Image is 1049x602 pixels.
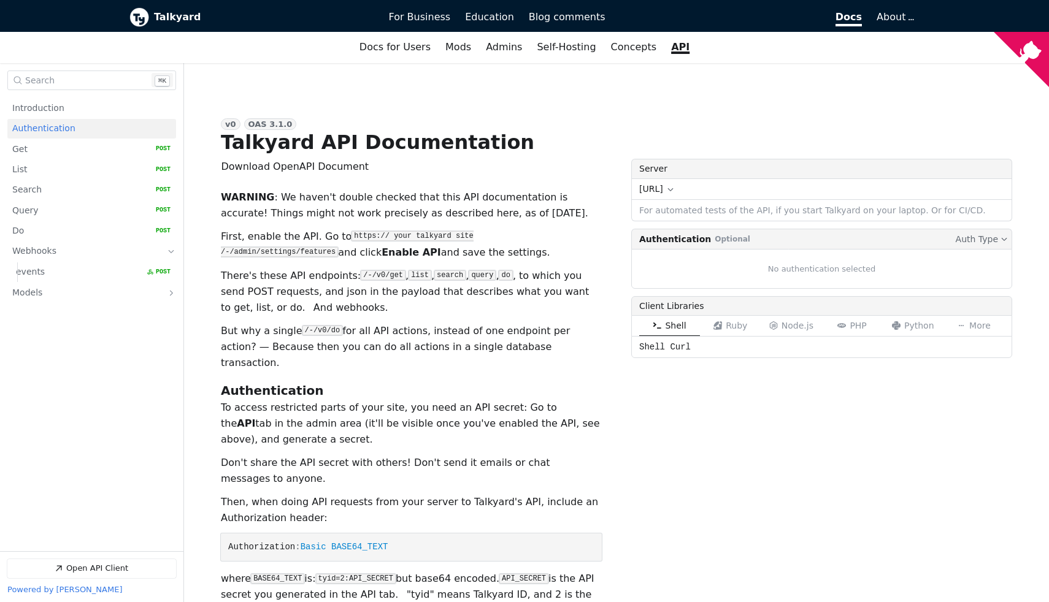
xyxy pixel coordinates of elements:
[129,7,149,27] img: Talkyard logo
[147,268,171,276] span: POST
[409,270,431,280] code: list
[499,574,548,584] code: API_SECRET
[147,166,171,174] span: POST
[12,164,27,175] span: List
[631,336,1012,358] div: Shell Curl
[469,270,496,280] code: query
[158,78,163,85] span: ⌘
[639,233,711,245] span: Authentication
[147,186,171,194] span: POST
[244,118,297,130] div: OAS 3.1.0
[726,321,747,330] span: Ruby
[221,382,602,400] h2: Authentication
[631,249,1012,289] div: No authentication selected
[221,494,602,526] p: Then, when doing API requests from your server to Talkyard's API, include an Authorization header:
[613,7,870,28] a: Docs
[25,75,55,85] span: Search
[221,268,602,316] p: There's these API endpoints: , , , , , to which you send POST requests, and json in the payload t...
[7,585,122,595] a: Powered by [PERSON_NAME]
[12,246,56,257] span: Webhooks
[12,119,171,138] a: Authentication
[147,207,171,215] span: POST
[382,7,458,28] a: For Business
[521,7,613,28] a: Blog comments
[16,263,171,282] a: events POST
[221,191,275,203] b: WARNING
[352,37,438,58] a: Docs for Users
[664,37,697,58] a: API
[12,201,171,220] a: Query POST
[478,37,529,58] a: Admins
[155,75,170,87] kbd: k
[228,542,295,552] span: Authorization
[712,234,753,245] span: Optional
[904,321,934,330] span: Python
[631,296,1012,316] div: Client Libraries
[12,185,42,196] span: Search
[316,574,396,584] code: tyid=2:API_SECRET
[529,11,605,23] span: Blog comments
[12,102,64,114] span: Introduction
[221,159,369,175] button: Download OpenAPI Document
[221,229,602,261] p: First, enable the API. Go to and click and save the settings.
[12,99,171,118] a: Introduction
[382,246,441,258] strong: Enable API
[237,417,255,429] strong: API
[16,267,45,278] span: events
[221,533,602,561] code: :
[221,191,588,219] i: : We haven't double checked that this API documentation is accurate! Things might not work precis...
[604,37,664,58] a: Concepts
[943,316,1004,336] button: More
[877,11,912,23] a: About
[665,321,686,330] span: Shell
[301,542,388,552] span: Basic BASE64_TEXT
[639,204,1004,218] p: For automated tests of the API, if you start Talkyard on your laptop. Or for CI/CD.
[221,118,240,130] div: v0
[836,11,862,26] span: Docs
[221,455,602,487] p: Don't share the API secret with others! Don't send it emails or chat messages to anyone.
[499,270,512,280] code: do
[438,37,478,58] a: Mods
[251,574,304,584] code: BASE64_TEXT
[631,159,1012,178] label: Server
[221,323,602,371] p: But why a single for all API actions, instead of one endpoint per action? — Because then you can ...
[969,321,991,330] span: More
[221,400,602,448] p: To access restricted parts of your site, you need an API secret: Go to the tab in the admin area ...
[850,321,866,330] span: PHP
[302,326,343,335] code: /-/v0/do
[7,559,176,578] a: Open API Client
[12,143,28,155] span: Get
[434,270,466,280] code: search
[954,232,1010,246] button: Auth Type
[12,123,75,134] span: Authentication
[12,242,154,262] a: Webhooks
[12,225,24,237] span: Do
[632,179,1012,199] button: [URL]
[147,145,171,153] span: POST
[129,7,372,27] a: Talkyard logoTalkyard
[221,231,474,257] code: https:// your talkyard site /-/admin/settings/features
[154,9,372,25] b: Talkyard
[221,131,534,154] h1: Talkyard API Documentation
[12,283,154,303] a: Models
[12,221,171,240] a: Do POST
[12,160,171,179] a: List POST
[782,321,813,330] span: Node.js
[12,181,171,200] a: Search POST
[639,183,663,196] span: [URL]
[12,287,42,299] span: Models
[361,270,405,280] code: /-/v0/get
[465,11,514,23] span: Education
[458,7,521,28] a: Education
[389,11,451,23] span: For Business
[12,205,39,216] span: Query
[12,140,171,159] a: Get POST
[529,37,603,58] a: Self-Hosting
[147,227,171,235] span: POST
